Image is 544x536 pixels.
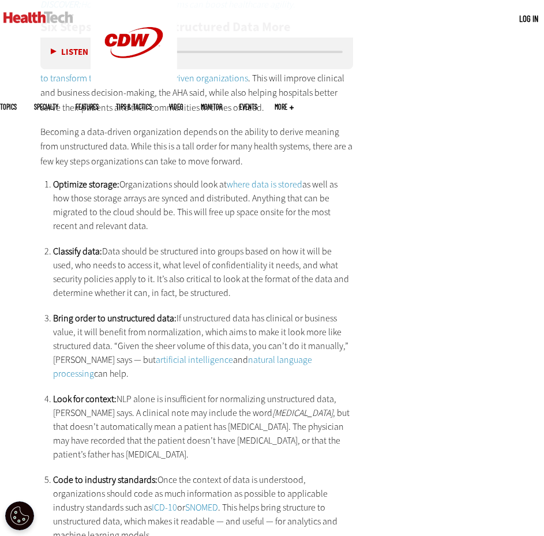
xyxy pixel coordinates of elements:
a: artificial intelligence [156,354,233,366]
em: [MEDICAL_DATA] [272,407,333,419]
div: Cookie Settings [5,501,34,530]
li: If unstructured data has clinical or business value, it will benefit from normalization, which ai... [53,312,353,381]
strong: Code to industry standards: [53,474,157,486]
a: Tips & Tactics [116,103,152,110]
img: Home [3,12,73,23]
span: Specialty [34,103,58,110]
a: where data is stored [227,178,302,190]
button: Open Preferences [5,501,34,530]
a: Events [239,103,257,110]
p: Becoming a data-driven organization depends on the ability to derive meaning from unstructured da... [40,125,353,169]
a: Features [76,103,99,110]
li: Data should be structured into groups based on how it will be used, who needs to access it, what ... [53,245,353,300]
a: CDW [91,76,177,88]
strong: Bring order to unstructured data: [53,312,177,324]
strong: Look for context: [53,393,117,405]
a: MonITor [201,103,222,110]
span: More [275,103,294,110]
strong: Optimize storage: [53,178,119,190]
strong: Classify data: [53,245,102,257]
a: SNOMED [185,501,218,513]
li: NLP alone is insufficient for normalizing unstructured data, [PERSON_NAME] says. A clinical note ... [53,392,353,462]
a: ICD-10 [152,501,177,513]
a: Log in [519,13,538,24]
div: User menu [519,13,538,25]
a: Video [169,103,183,110]
li: Organizations should look at as well as how those storage arrays are synced and distributed. Anyt... [53,178,353,233]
